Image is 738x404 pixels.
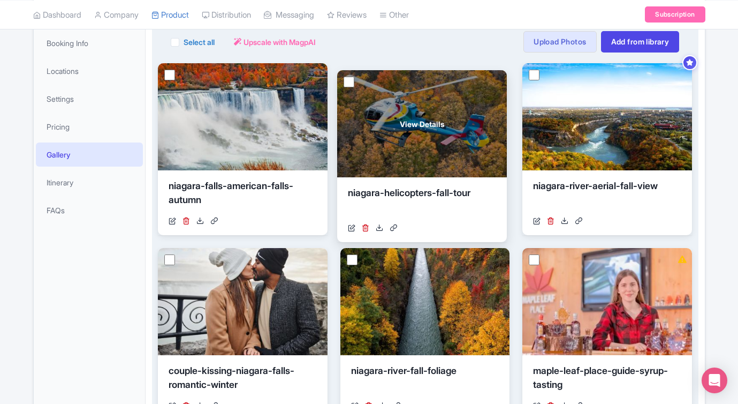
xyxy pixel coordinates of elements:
[169,179,317,211] div: niagara-falls-american-falls-autumn
[523,31,596,53] a: Upload Photos
[184,36,215,48] label: Select all
[348,186,496,218] div: niagara-helicopters-fall-tour
[337,70,507,177] a: View Details
[36,115,143,139] a: Pricing
[36,143,143,167] a: Gallery
[533,364,681,396] div: maple-leaf-place-guide-syrup-tasting
[36,198,143,222] a: FAQs
[400,118,444,130] span: View Details
[351,364,499,396] div: niagara-river-fall-foliage
[645,6,705,23] a: Subscription
[36,59,143,83] a: Locations
[169,364,317,396] div: couple-kissing-niagara-falls-romantic-winter
[36,170,143,194] a: Itinerary
[601,31,680,53] a: Add from library
[36,31,143,55] a: Booking Info
[36,87,143,111] a: Settings
[244,36,316,48] span: Upscale with MagpAI
[533,179,681,211] div: niagara-river-aerial-fall-view
[234,36,316,48] a: Upscale with MagpAI
[702,368,727,393] div: Open Intercom Messenger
